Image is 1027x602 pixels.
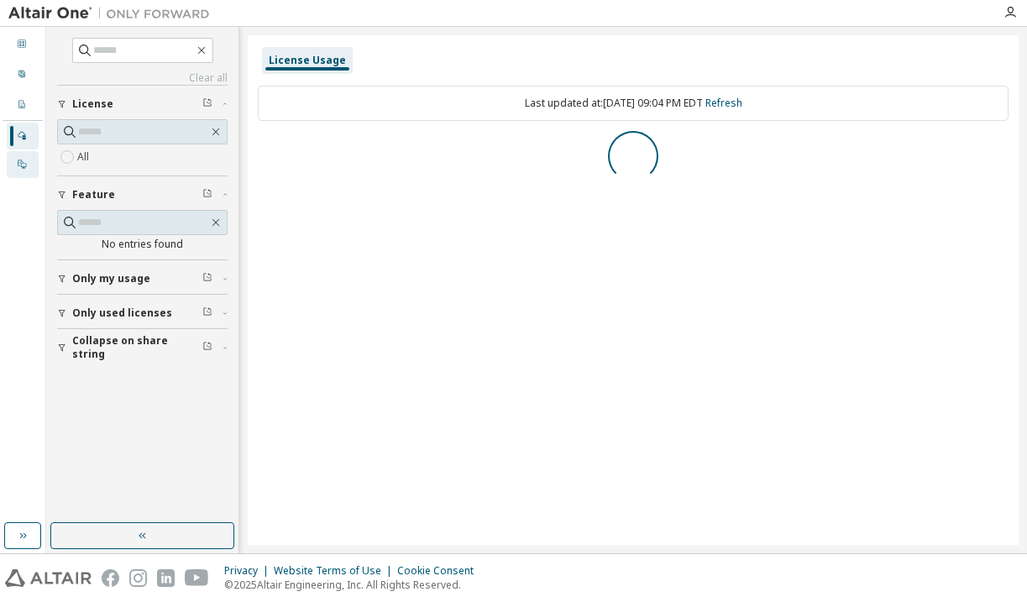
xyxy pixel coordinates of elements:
img: altair_logo.svg [5,569,92,587]
label: All [77,147,92,167]
div: Managed [7,123,39,149]
div: Dashboard [7,31,39,58]
div: No entries found [57,238,228,251]
a: Clear all [57,71,228,85]
span: Clear filter [202,272,212,285]
img: linkedin.svg [157,569,175,587]
div: On Prem [7,151,39,178]
span: Only my usage [72,272,150,285]
span: Clear filter [202,306,212,320]
div: Cookie Consent [397,564,484,578]
span: Collapse on share string [72,334,202,361]
a: Refresh [705,96,742,110]
button: Feature [57,176,228,213]
button: Only my usage [57,260,228,297]
div: Privacy [224,564,274,578]
div: Last updated at: [DATE] 09:04 PM EDT [258,86,1009,121]
img: facebook.svg [102,569,119,587]
span: Clear filter [202,188,212,202]
span: Clear filter [202,341,212,354]
img: instagram.svg [129,569,147,587]
div: Website Terms of Use [274,564,397,578]
img: Altair One [8,5,218,22]
div: License Usage [269,54,346,67]
button: Collapse on share string [57,329,228,366]
div: User Profile [7,61,39,88]
span: License [72,97,113,111]
p: © 2025 Altair Engineering, Inc. All Rights Reserved. [224,578,484,592]
button: License [57,86,228,123]
img: youtube.svg [185,569,209,587]
span: Feature [72,188,115,202]
div: Company Profile [7,92,39,118]
span: Clear filter [202,97,212,111]
span: Only used licenses [72,306,172,320]
button: Only used licenses [57,295,228,332]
